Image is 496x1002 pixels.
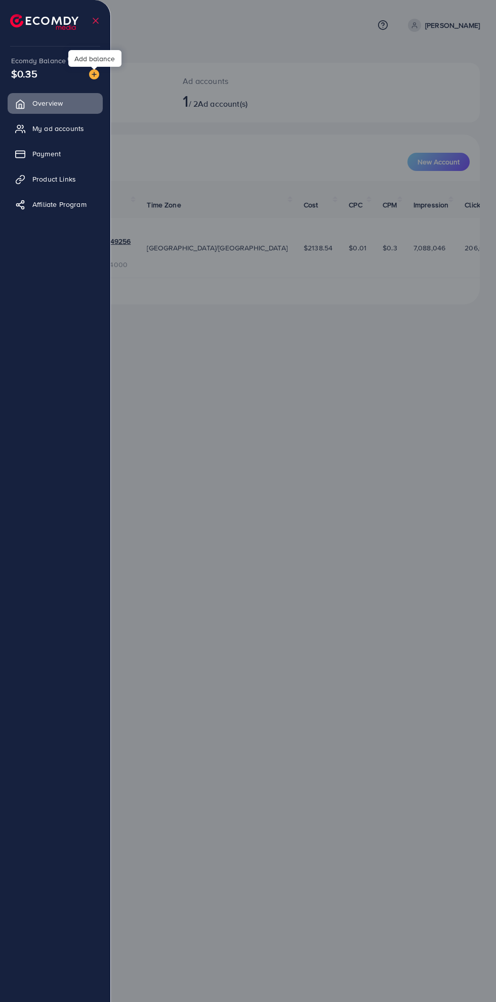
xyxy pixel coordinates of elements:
[8,144,103,164] a: Payment
[32,199,87,209] span: Affiliate Program
[8,93,103,113] a: Overview
[11,66,37,81] span: $0.35
[8,118,103,139] a: My ad accounts
[10,14,78,30] img: logo
[32,98,63,108] span: Overview
[32,149,61,159] span: Payment
[68,50,121,67] div: Add balance
[8,169,103,189] a: Product Links
[453,956,488,994] iframe: Chat
[32,123,84,134] span: My ad accounts
[32,174,76,184] span: Product Links
[89,69,99,79] img: image
[11,56,66,66] span: Ecomdy Balance
[8,194,103,214] a: Affiliate Program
